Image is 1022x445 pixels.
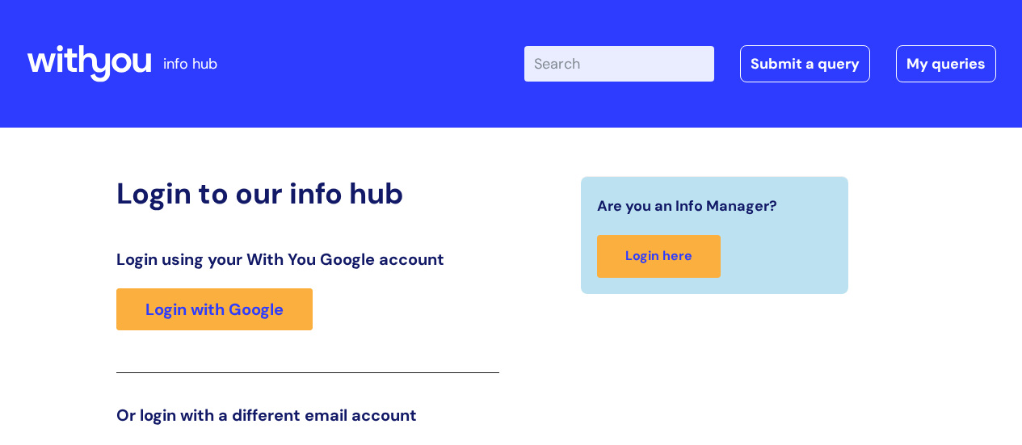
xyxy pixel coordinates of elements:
[740,45,870,82] a: Submit a query
[116,176,499,211] h2: Login to our info hub
[116,288,313,330] a: Login with Google
[896,45,996,82] a: My queries
[597,193,777,219] span: Are you an Info Manager?
[163,51,217,77] p: info hub
[597,235,721,278] a: Login here
[524,46,714,82] input: Search
[116,250,499,269] h3: Login using your With You Google account
[116,405,499,425] h3: Or login with a different email account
